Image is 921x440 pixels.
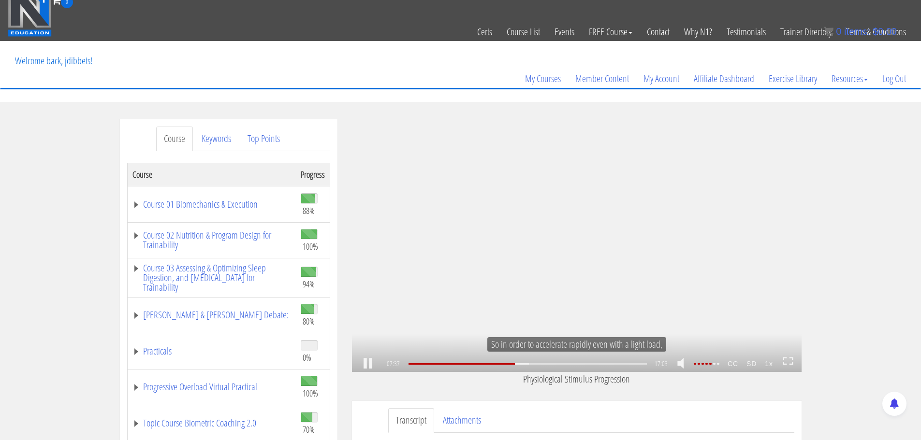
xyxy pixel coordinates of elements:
th: Course [127,163,296,186]
span: 07:37 [386,360,401,367]
a: Log Out [875,56,913,102]
a: Course 02 Nutrition & Program Design for Trainability [132,230,291,250]
a: Why N1? [677,8,719,56]
a: Course List [499,8,547,56]
span: 70% [303,424,315,435]
a: Progressive Overload Virtual Practical [132,382,291,392]
img: icon11.png [824,27,833,36]
a: Contact [640,8,677,56]
a: Topic Course Biometric Coaching 2.0 [132,418,291,428]
bdi: 0.00 [873,26,897,37]
p: Welcome back, jdibbets! [8,42,100,80]
a: Events [547,8,582,56]
a: Exercise Library [761,56,824,102]
strong: CC [723,356,742,371]
span: 0% [303,352,311,363]
a: My Account [636,56,687,102]
a: 0 items: $0.00 [824,26,897,37]
a: Certs [470,8,499,56]
span: 88% [303,205,315,216]
span: 0 [836,26,841,37]
p: Physiological Stimulus Progression [352,372,802,386]
a: Affiliate Dashboard [687,56,761,102]
strong: SD [743,356,761,371]
span: 100% [303,388,318,398]
a: Member Content [568,56,636,102]
a: Course [156,127,193,151]
span: 17:03 [655,360,668,367]
a: Course 01 Biomechanics & Execution [132,199,291,209]
a: Testimonials [719,8,773,56]
a: Practicals [132,346,291,356]
a: Trainer Directory [773,8,839,56]
a: Course 03 Assessing & Optimizing Sleep Digestion, and [MEDICAL_DATA] for Trainability [132,263,291,292]
a: [PERSON_NAME] & [PERSON_NAME] Debate: [132,310,291,320]
strong: 1x [761,356,777,371]
p: So in order to accelerate rapidly even with a light load, [487,337,666,352]
span: $ [873,26,878,37]
a: Top Points [240,127,288,151]
span: 100% [303,241,318,252]
a: FREE Course [582,8,640,56]
span: 80% [303,316,315,326]
a: Resources [824,56,875,102]
a: Transcript [388,408,434,433]
a: Keywords [194,127,239,151]
a: My Courses [518,56,568,102]
span: items: [844,26,870,37]
a: Terms & Conditions [839,8,913,56]
th: Progress [296,163,330,186]
a: Attachments [435,408,489,433]
span: 94% [303,279,315,289]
